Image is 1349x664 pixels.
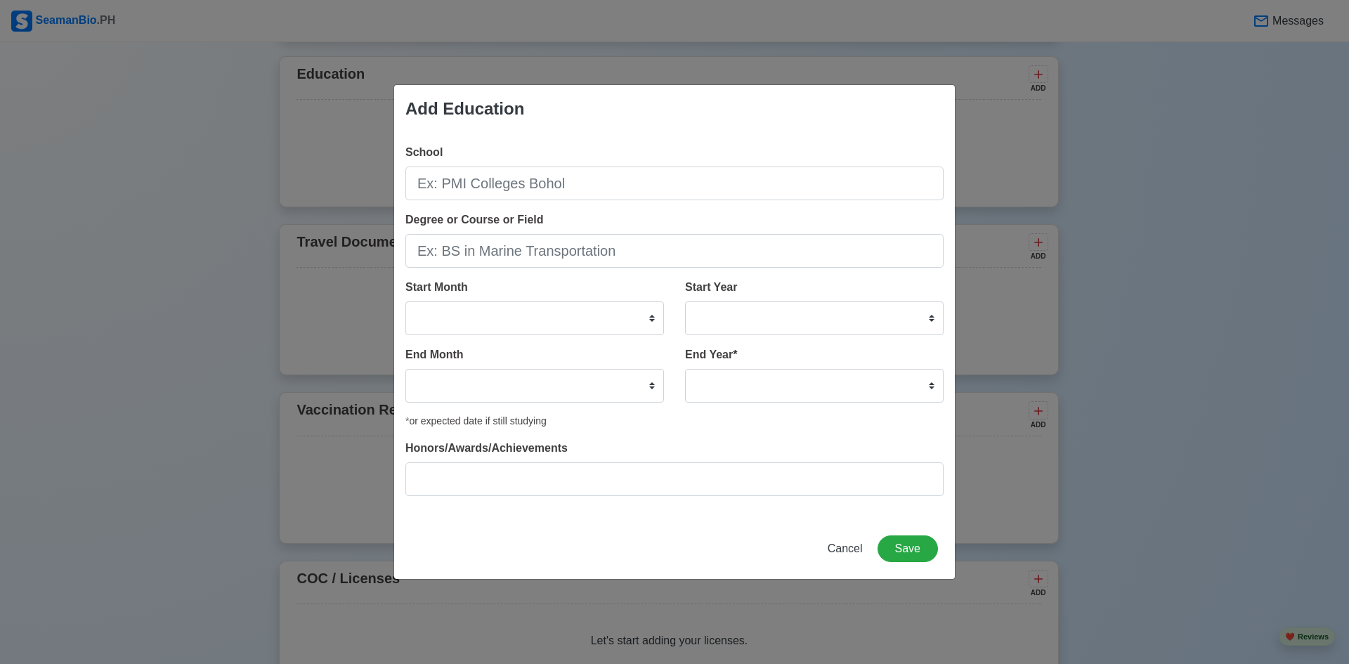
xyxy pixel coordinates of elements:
[828,542,863,554] span: Cancel
[405,279,468,296] label: Start Month
[685,279,737,296] label: Start Year
[405,346,464,363] label: End Month
[405,234,944,268] input: Ex: BS in Marine Transportation
[405,214,544,226] span: Degree or Course or Field
[819,535,872,562] button: Cancel
[405,442,568,454] span: Honors/Awards/Achievements
[405,414,944,429] div: or expected date if still studying
[405,167,944,200] input: Ex: PMI Colleges Bohol
[878,535,938,562] button: Save
[405,96,524,122] div: Add Education
[405,146,443,158] span: School
[685,346,737,363] label: End Year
